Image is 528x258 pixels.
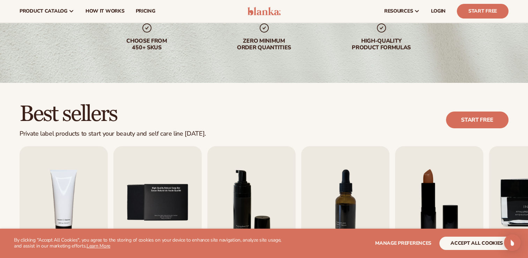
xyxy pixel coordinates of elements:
button: accept all cookies [439,237,514,250]
a: Start free [446,112,508,128]
div: Private label products to start your beauty and self care line [DATE]. [20,130,206,138]
span: pricing [135,8,155,14]
button: Manage preferences [375,237,431,250]
span: resources [384,8,413,14]
h2: Best sellers [20,102,206,126]
span: LOGIN [431,8,446,14]
span: Manage preferences [375,240,431,246]
a: Start Free [457,4,508,19]
div: Zero minimum order quantities [220,38,309,51]
a: Learn More [87,243,110,249]
span: product catalog [20,8,67,14]
span: How It Works [85,8,125,14]
div: Open Intercom Messenger [504,234,521,251]
div: High-quality product formulas [337,38,426,51]
div: Choose from 450+ Skus [102,38,192,51]
p: By clicking "Accept All Cookies", you agree to the storing of cookies on your device to enhance s... [14,237,287,249]
img: logo [247,7,281,15]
